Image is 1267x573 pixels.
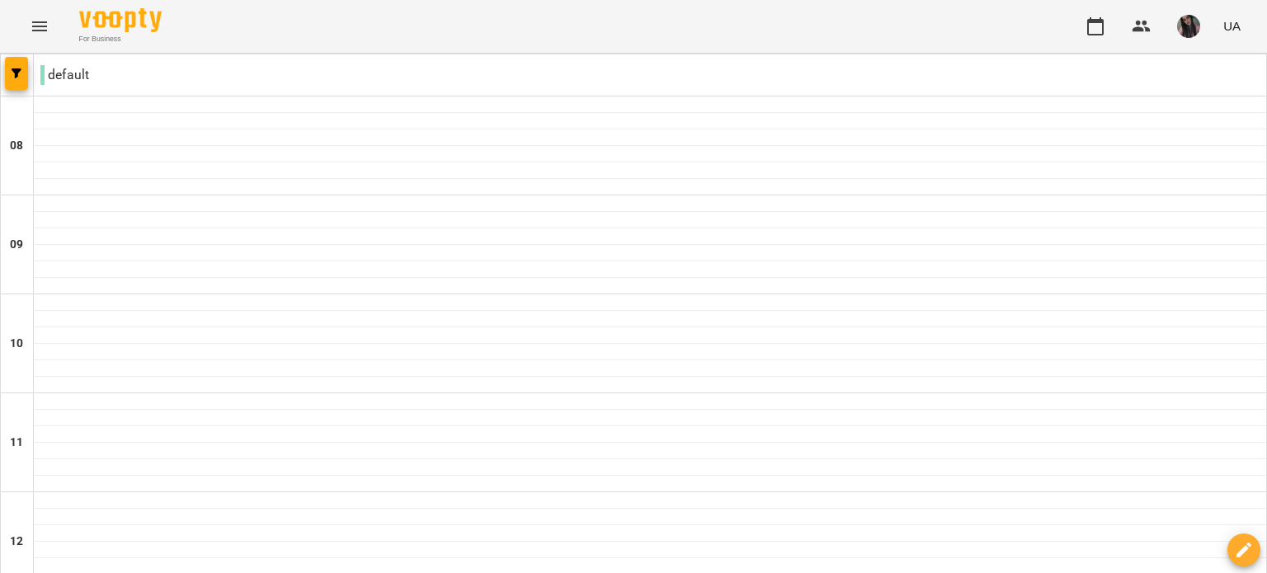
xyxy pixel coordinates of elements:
[10,236,23,254] h6: 09
[10,434,23,452] h6: 11
[1223,17,1241,35] span: UA
[10,335,23,353] h6: 10
[1217,11,1247,41] button: UA
[79,8,162,32] img: Voopty Logo
[79,34,162,45] span: For Business
[10,533,23,551] h6: 12
[1177,15,1200,38] img: 56914cf74e87d0f48a8d1ea6ffe70007.jpg
[10,137,23,155] h6: 08
[20,7,59,46] button: Menu
[40,65,89,85] p: default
